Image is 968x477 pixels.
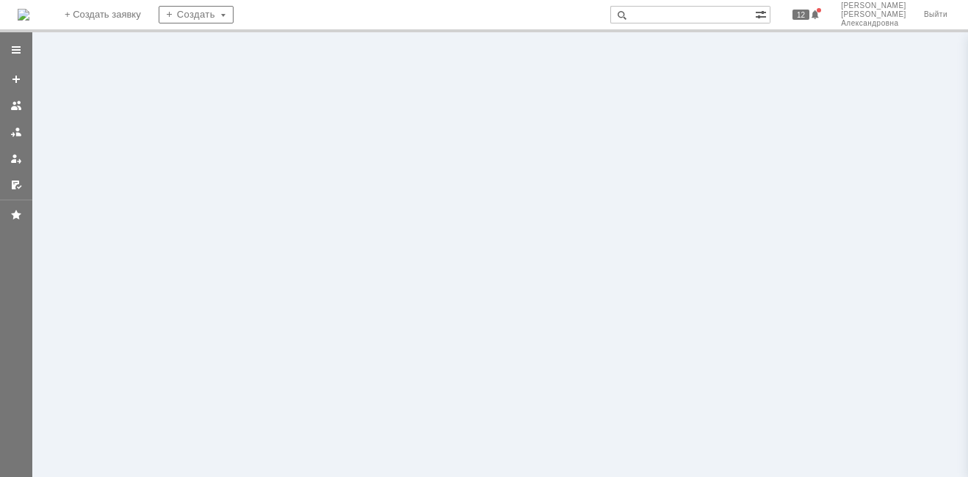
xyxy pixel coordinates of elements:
a: Заявки в моей ответственности [4,120,28,144]
a: Мои заявки [4,147,28,170]
div: Создать [159,6,234,23]
a: Заявки на командах [4,94,28,117]
a: Создать заявку [4,68,28,91]
span: 12 [792,10,809,20]
span: [PERSON_NAME] [841,1,906,10]
span: [PERSON_NAME] [841,10,906,19]
span: Расширенный поиск [755,7,770,21]
span: Александровна [841,19,906,28]
img: logo [18,9,29,21]
a: Мои согласования [4,173,28,197]
a: Перейти на домашнюю страницу [18,9,29,21]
